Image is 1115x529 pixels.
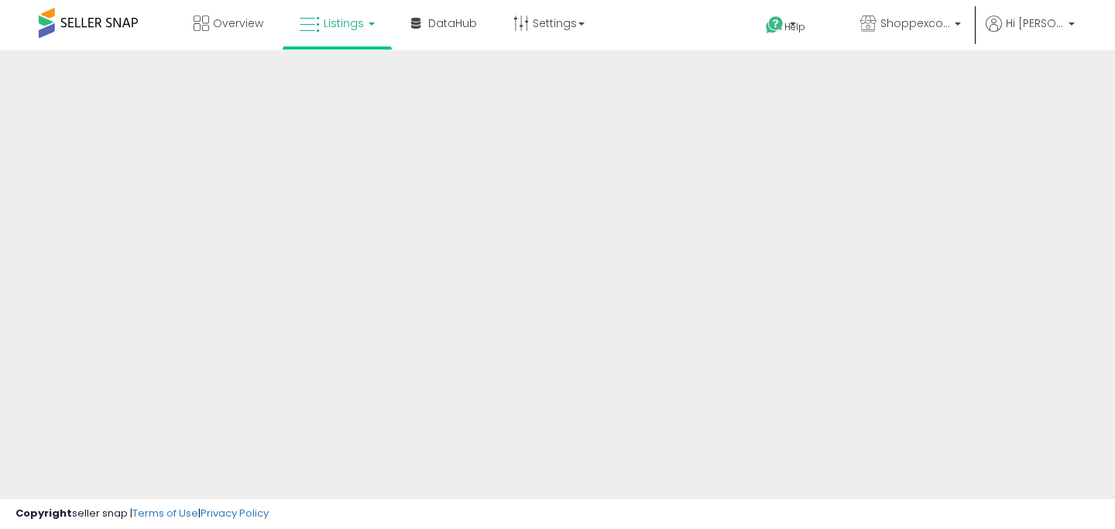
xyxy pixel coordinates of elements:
[213,15,263,31] span: Overview
[324,15,364,31] span: Listings
[15,506,72,520] strong: Copyright
[986,15,1075,50] a: Hi [PERSON_NAME]
[428,15,477,31] span: DataHub
[132,506,198,520] a: Terms of Use
[784,20,805,33] span: Help
[1006,15,1064,31] span: Hi [PERSON_NAME]
[765,15,784,35] i: Get Help
[753,4,835,50] a: Help
[201,506,269,520] a: Privacy Policy
[880,15,950,31] span: Shoppexcorp
[15,507,269,521] div: seller snap | |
